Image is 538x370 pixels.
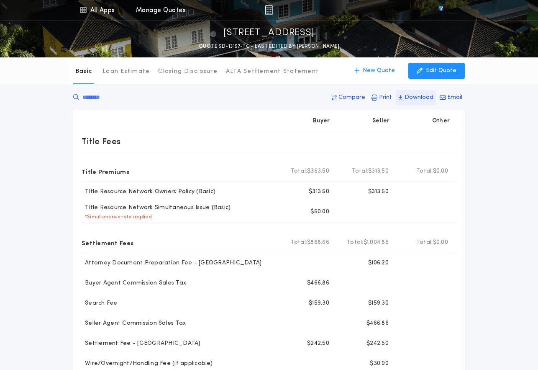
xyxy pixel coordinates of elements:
[82,360,213,368] p: Wire/Overnight/Handling Fee (if applicable)
[338,93,365,102] p: Compare
[346,63,403,79] button: New Quote
[82,135,121,148] p: Title Fees
[307,339,329,348] p: $242.50
[368,188,389,196] p: $313.50
[416,238,433,247] b: Total:
[291,167,307,176] b: Total:
[226,67,319,76] p: ALTA Settlement Statement
[307,167,329,176] span: $363.50
[158,67,218,76] p: Closing Disclosure
[423,6,459,14] img: vs-icon
[368,167,389,176] span: $313.50
[368,299,389,308] p: $159.30
[369,90,395,105] button: Print
[82,214,152,220] p: * Simultaneous rate applied
[379,93,392,102] p: Print
[223,26,315,40] p: [STREET_ADDRESS]
[372,117,390,125] p: Seller
[75,67,92,76] p: Basic
[309,188,329,196] p: $313.50
[307,238,329,247] span: $868.66
[364,238,389,247] span: $1,004.86
[309,299,329,308] p: $159.30
[352,167,369,176] b: Total:
[82,236,133,249] p: Settlement Fees
[82,299,118,308] p: Search Fee
[310,208,329,216] p: $50.00
[82,319,186,328] p: Seller Agent Commission Sales Tax
[82,188,215,196] p: Title Resource Network Owners Policy (Basic)
[82,204,231,212] p: Title Resource Network Simultaneous Issue (Basic)
[396,90,436,105] button: Download
[199,42,339,51] p: QUOTE SD-13157-TC - LAST EDITED BY [PERSON_NAME]
[366,339,389,348] p: $242.50
[368,259,389,267] p: $106.20
[307,279,329,287] p: $466.86
[426,67,456,75] p: Edit Quote
[433,238,448,247] span: $0.00
[82,259,261,267] p: Attorney Document Preparation Fee - [GEOGRAPHIC_DATA]
[408,63,465,79] button: Edit Quote
[291,238,307,247] b: Total:
[405,93,433,102] p: Download
[433,167,448,176] span: $0.00
[102,67,150,76] p: Loan Estimate
[347,238,364,247] b: Total:
[437,90,465,105] button: Email
[366,319,389,328] p: $466.86
[265,5,273,15] img: img
[370,360,389,368] p: $30.00
[82,165,129,178] p: Title Premiums
[416,167,433,176] b: Total:
[82,279,186,287] p: Buyer Agent Commission Sales Tax
[329,90,368,105] button: Compare
[432,117,450,125] p: Other
[82,339,200,348] p: Settlement Fee - [GEOGRAPHIC_DATA]
[363,67,395,75] p: New Quote
[313,117,330,125] p: Buyer
[447,93,462,102] p: Email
